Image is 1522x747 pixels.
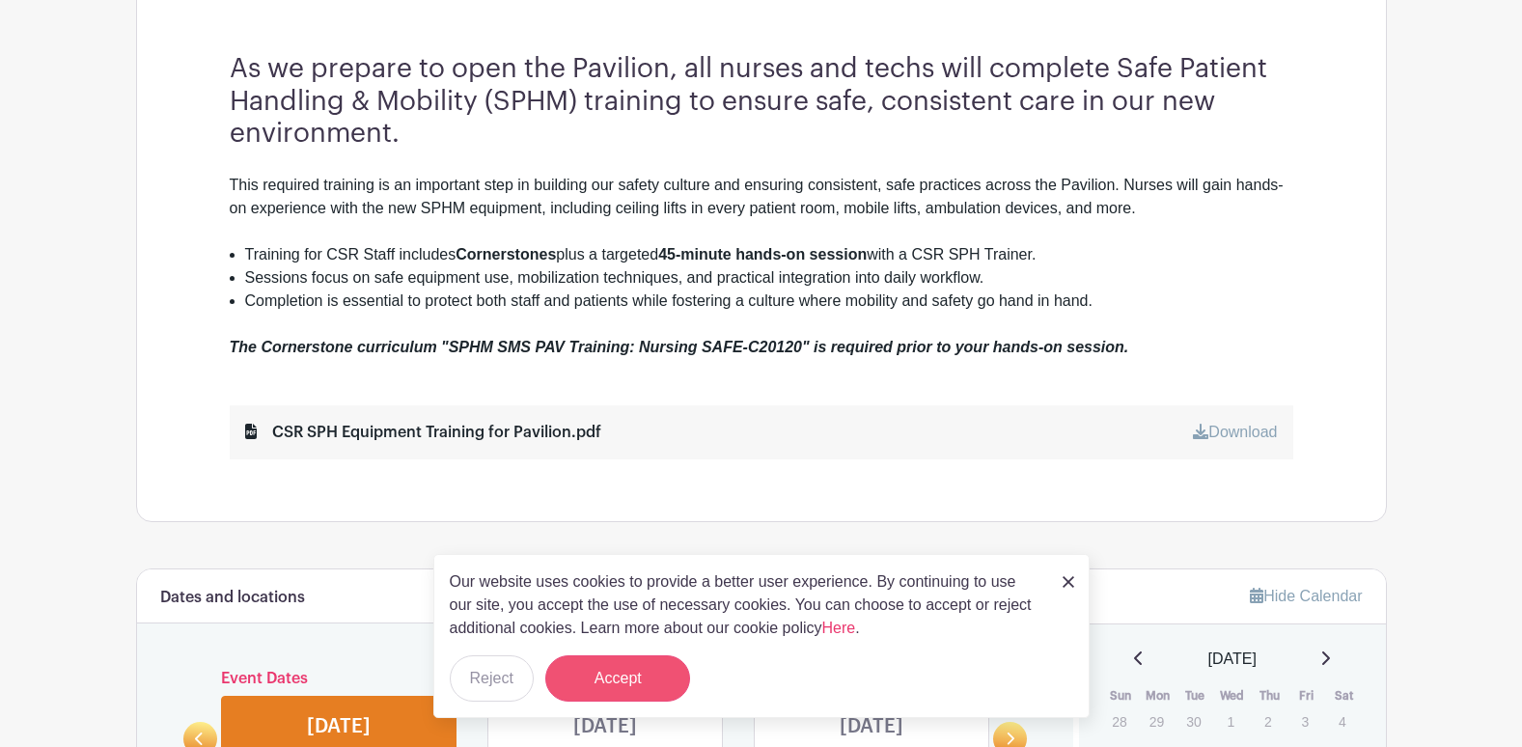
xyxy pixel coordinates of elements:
th: Mon [1140,686,1177,705]
a: Download [1193,424,1277,440]
th: Sun [1102,686,1140,705]
button: Accept [545,655,690,702]
button: Reject [450,655,534,702]
th: Sat [1325,686,1363,705]
p: 30 [1177,706,1209,736]
th: Fri [1288,686,1326,705]
th: Tue [1176,686,1214,705]
p: Our website uses cookies to provide a better user experience. By continuing to use our site, you ... [450,570,1042,640]
img: close_button-5f87c8562297e5c2d7936805f587ecaba9071eb48480494691a3f1689db116b3.svg [1063,576,1074,588]
a: Here [822,620,856,636]
th: Wed [1214,686,1252,705]
h6: Dates and locations [160,589,305,607]
em: The Cornerstone curriculum "SPHM SMS PAV Training: Nursing SAFE-C20120" is required prior to your... [230,339,1129,355]
strong: Cornerstones [456,246,556,263]
h6: Event Dates [217,670,994,688]
p: 28 [1103,706,1135,736]
p: 29 [1141,706,1173,736]
h3: As we prepare to open the Pavilion, all nurses and techs will complete Safe Patient Handling & Mo... [230,53,1293,151]
p: 3 [1289,706,1321,736]
div: This required training is an important step in building our safety culture and ensuring consisten... [230,174,1293,243]
li: Sessions focus on safe equipment use, mobilization techniques, and practical integration into dai... [245,266,1293,290]
div: CSR SPH Equipment Training for Pavilion.pdf [245,421,601,444]
li: Training for CSR Staff includes plus a targeted with a CSR SPH Trainer. [245,243,1293,266]
p: 1 [1215,706,1247,736]
li: Completion is essential to protect both staff and patients while fostering a culture where mobili... [245,290,1293,313]
strong: 45-minute hands-on session [658,246,867,263]
th: Thu [1251,686,1288,705]
span: [DATE] [1208,648,1257,671]
p: 2 [1252,706,1284,736]
p: 4 [1326,706,1358,736]
a: Hide Calendar [1250,588,1362,604]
